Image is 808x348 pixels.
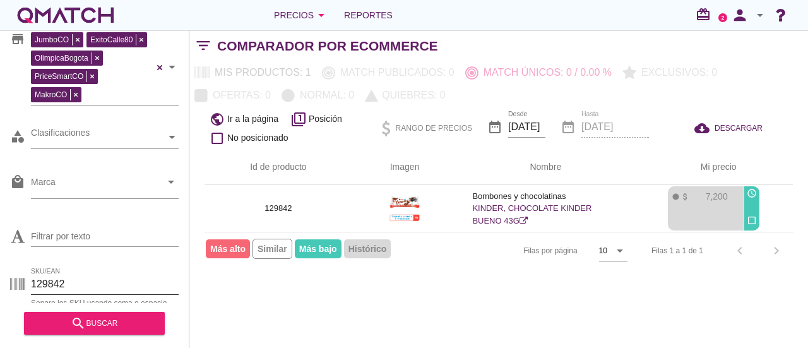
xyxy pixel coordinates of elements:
i: arrow_drop_down [612,243,627,258]
span: Posición [309,112,342,126]
i: redeem [696,7,716,22]
span: Ir a la página [227,112,278,126]
th: Imagen: Not sorted. [352,150,458,185]
span: PriceSmartCO [32,71,86,82]
p: Bombones y chocolatinas [472,190,619,203]
i: filter_1 [291,112,306,127]
span: Histórico [344,239,391,258]
i: public [210,112,225,127]
button: buscar [24,312,165,335]
span: DESCARGAR [715,123,763,134]
p: Match únicos: 0 / 0.00 % [478,65,612,80]
img: 129842_589.jpg [389,191,420,222]
i: arrow_drop_down [314,8,329,23]
a: KINDER, CHOCOLATE KINDER BUENO 43G [472,203,591,225]
a: white-qmatch-logo [15,3,116,28]
span: OlimpicaBogota [32,52,92,64]
th: Nombre: Not sorted. [457,150,634,185]
i: filter_list [189,45,217,46]
span: ExitoCalle80 [87,34,136,45]
span: Reportes [344,8,393,23]
div: buscar [34,316,155,331]
div: 10 [599,245,607,256]
h2: Comparador por eCommerce [217,36,438,56]
text: 2 [722,15,725,20]
i: check_box_outline_blank [210,131,225,146]
button: DESCARGAR [684,117,773,140]
i: fiber_manual_record [671,192,680,201]
i: arrow_drop_down [752,8,768,23]
i: cloud_download [694,121,715,136]
span: Más alto [206,239,250,258]
i: arrow_drop_down [163,174,179,189]
a: Reportes [339,3,398,28]
i: date_range [487,119,502,135]
div: Precios [274,8,329,23]
i: store [10,32,25,47]
i: access_time [747,188,757,198]
i: category [10,129,25,144]
a: 2 [718,13,727,22]
span: MakroCO [32,89,70,100]
span: Similar [252,239,292,259]
th: Id de producto: Not sorted. [205,150,352,185]
i: attach_money [680,192,690,201]
button: Precios [264,3,339,28]
i: search [71,316,86,331]
span: JumboCO [32,34,72,45]
span: Más bajo [295,239,342,258]
i: check_box_outline_blank [747,215,757,225]
i: local_mall [10,174,25,189]
button: Match únicos: 0 / 0.00 % [460,61,617,84]
span: No posicionado [227,131,288,145]
div: Separe los SKU usando coma o espacio [31,299,179,307]
div: Filas 1 a 1 de 1 [651,245,703,256]
p: 7,200 [690,190,728,203]
p: 129842 [220,202,337,215]
i: person [727,6,752,24]
div: Filas por página [397,232,627,269]
div: Clear all [153,29,166,105]
th: Mi precio: Not sorted. Activate to sort ascending. [634,150,793,185]
input: Desde [508,117,545,137]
